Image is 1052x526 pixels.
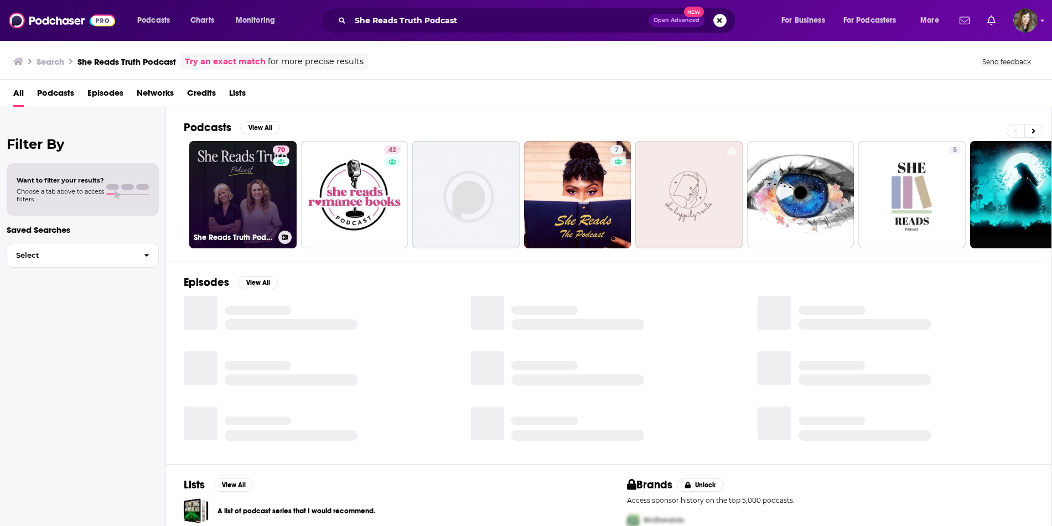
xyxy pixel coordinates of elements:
[194,233,274,242] h3: She Reads Truth Podcast
[184,498,209,523] a: A list of podcast series that I would recommend.
[214,478,253,492] button: View All
[677,478,724,492] button: Unlock
[189,141,297,248] a: 70She Reads Truth Podcast
[87,84,123,107] a: Episodes
[949,145,961,154] a: 5
[7,225,159,235] p: Saved Searches
[627,478,673,492] h2: Brands
[7,252,135,259] span: Select
[843,13,896,28] span: For Podcasters
[9,10,115,31] img: Podchaser - Follow, Share and Rate Podcasts
[77,56,176,67] h3: She Reads Truth Podcast
[7,243,159,268] button: Select
[184,121,280,134] a: PodcastsView All
[217,505,375,517] a: A list of podcast series that I would recommend.
[615,145,619,156] span: 7
[184,478,253,492] a: ListsView All
[37,84,74,107] a: Podcasts
[774,12,839,29] button: open menu
[649,14,704,27] button: Open AdvancedNew
[240,121,280,134] button: View All
[858,141,966,248] a: 5
[7,136,159,152] h2: Filter By
[1013,8,1038,33] button: Show profile menu
[137,84,174,107] a: Networks
[228,12,289,29] button: open menu
[301,141,408,248] a: 42
[610,145,623,154] a: 7
[955,11,974,30] a: Show notifications dropdown
[184,275,229,289] h2: Episodes
[229,84,246,107] a: Lists
[183,12,221,29] a: Charts
[979,57,1034,66] button: Send feedback
[238,276,278,289] button: View All
[1013,8,1038,33] span: Logged in as ElizabethHawkins
[350,12,649,29] input: Search podcasts, credits, & more...
[184,478,205,492] h2: Lists
[273,145,289,154] a: 70
[17,188,104,203] span: Choose a tab above to access filters.
[836,12,913,29] button: open menu
[330,8,747,33] div: Search podcasts, credits, & more...
[277,145,285,156] span: 70
[983,11,1000,30] a: Show notifications dropdown
[684,7,704,17] span: New
[185,55,266,68] a: Try an exact match
[13,84,24,107] a: All
[781,13,825,28] span: For Business
[268,55,364,68] span: for more precise results
[524,141,631,248] a: 7
[184,275,278,289] a: EpisodesView All
[184,121,231,134] h2: Podcasts
[384,145,401,154] a: 42
[627,496,1034,504] p: Access sponsor history on the top 5,000 podcasts.
[953,145,957,156] span: 5
[1013,8,1038,33] img: User Profile
[388,145,396,156] span: 42
[644,515,684,525] span: McDonalds
[190,13,214,28] span: Charts
[187,84,216,107] a: Credits
[37,56,64,67] h3: Search
[17,176,104,184] span: Want to filter your results?
[913,12,953,29] button: open menu
[654,18,699,23] span: Open Advanced
[236,13,275,28] span: Monitoring
[129,12,184,29] button: open menu
[137,13,170,28] span: Podcasts
[920,13,939,28] span: More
